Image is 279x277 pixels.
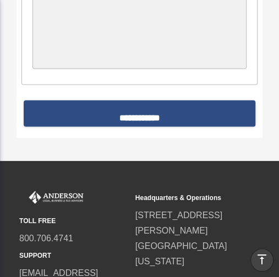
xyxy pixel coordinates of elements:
[19,191,85,203] img: Anderson Advisors Platinum Portal
[135,241,227,265] a: [GEOGRAPHIC_DATA][US_STATE]
[135,192,244,203] small: Headquarters & Operations
[19,233,73,242] a: 800.706.4741
[19,250,128,261] small: SUPPORT
[135,210,222,235] a: [STREET_ADDRESS][PERSON_NAME]
[19,215,128,226] small: TOLL FREE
